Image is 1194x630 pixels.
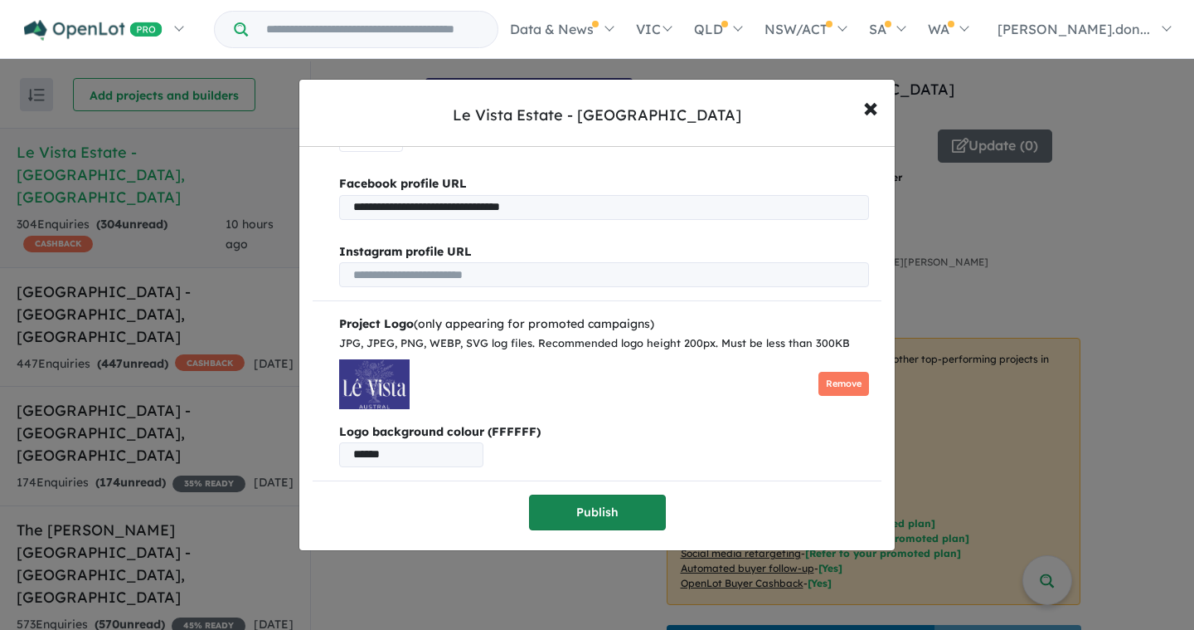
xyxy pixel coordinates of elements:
button: Publish [529,495,666,530]
b: Logo background colour (FFFFFF) [339,422,869,442]
div: Le Vista Estate - [GEOGRAPHIC_DATA] [453,105,741,126]
div: JPG, JPEG, PNG, WEBP, SVG log files. Recommended logo height 200px. Must be less than 300KB [339,335,869,353]
b: Instagram profile URL [339,244,472,259]
span: × [863,89,878,125]
b: Facebook profile URL [339,176,467,191]
input: Try estate name, suburb, builder or developer [251,12,494,47]
button: Remove [818,372,869,396]
div: (only appearing for promoted campaigns) [339,315,869,335]
img: Openlot PRO Logo White [24,20,163,41]
img: Le%20Vista%20Estate%20-%20Austral___1738546412.jpg [339,359,410,409]
b: Project Logo [339,316,414,331]
span: [PERSON_NAME].don... [997,21,1150,37]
